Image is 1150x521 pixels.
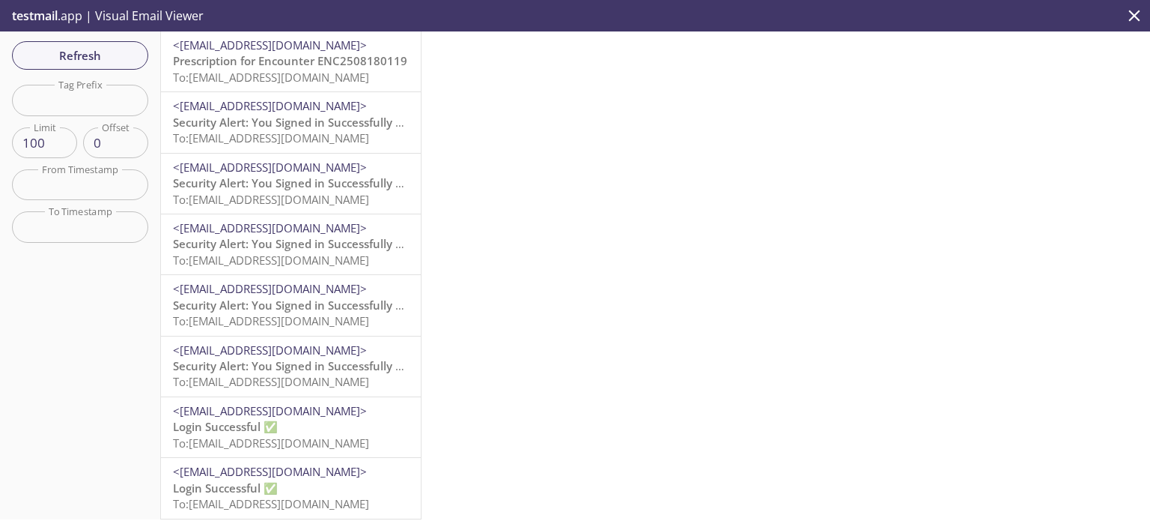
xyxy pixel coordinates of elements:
[173,403,367,418] span: <[EMAIL_ADDRESS][DOMAIN_NAME]>
[173,130,369,145] span: To: [EMAIL_ADDRESS][DOMAIN_NAME]
[173,343,367,358] span: <[EMAIL_ADDRESS][DOMAIN_NAME]>
[173,53,407,68] span: Prescription for Encounter ENC2508180119
[173,298,410,313] span: Security Alert: You Signed in Successfully ✅
[173,464,367,479] span: <[EMAIL_ADDRESS][DOMAIN_NAME]>
[173,281,367,296] span: <[EMAIL_ADDRESS][DOMAIN_NAME]>
[12,41,148,70] button: Refresh
[173,374,369,389] span: To: [EMAIL_ADDRESS][DOMAIN_NAME]
[173,192,369,207] span: To: [EMAIL_ADDRESS][DOMAIN_NAME]
[173,220,367,235] span: <[EMAIL_ADDRESS][DOMAIN_NAME]>
[161,337,421,397] div: <[EMAIL_ADDRESS][DOMAIN_NAME]>Security Alert: You Signed in Successfully ✅To:[EMAIL_ADDRESS][DOMA...
[161,92,421,152] div: <[EMAIL_ADDRESS][DOMAIN_NAME]>Security Alert: You Signed in Successfully ✅To:[EMAIL_ADDRESS][DOMA...
[173,115,410,130] span: Security Alert: You Signed in Successfully ✅
[173,175,410,190] span: Security Alert: You Signed in Successfully ✅
[161,458,421,518] div: <[EMAIL_ADDRESS][DOMAIN_NAME]>Login Successful ✅To:[EMAIL_ADDRESS][DOMAIN_NAME]
[173,419,278,434] span: Login Successful ✅
[173,481,278,496] span: Login Successful ✅
[161,31,421,91] div: <[EMAIL_ADDRESS][DOMAIN_NAME]>Prescription for Encounter ENC2508180119To:[EMAIL_ADDRESS][DOMAIN_N...
[173,160,367,175] span: <[EMAIL_ADDRESS][DOMAIN_NAME]>
[161,275,421,335] div: <[EMAIL_ADDRESS][DOMAIN_NAME]>Security Alert: You Signed in Successfully ✅To:[EMAIL_ADDRESS][DOMA...
[173,253,369,268] span: To: [EMAIL_ADDRESS][DOMAIN_NAME]
[161,154,421,214] div: <[EMAIL_ADDRESS][DOMAIN_NAME]>Security Alert: You Signed in Successfully ✅To:[EMAIL_ADDRESS][DOMA...
[173,37,367,52] span: <[EMAIL_ADDRESS][DOMAIN_NAME]>
[173,436,369,451] span: To: [EMAIL_ADDRESS][DOMAIN_NAME]
[12,7,58,24] span: testmail
[161,397,421,457] div: <[EMAIL_ADDRESS][DOMAIN_NAME]>Login Successful ✅To:[EMAIL_ADDRESS][DOMAIN_NAME]
[161,214,421,274] div: <[EMAIL_ADDRESS][DOMAIN_NAME]>Security Alert: You Signed in Successfully ✅To:[EMAIL_ADDRESS][DOMA...
[173,496,369,511] span: To: [EMAIL_ADDRESS][DOMAIN_NAME]
[173,236,410,251] span: Security Alert: You Signed in Successfully ✅
[173,98,367,113] span: <[EMAIL_ADDRESS][DOMAIN_NAME]>
[173,313,369,328] span: To: [EMAIL_ADDRESS][DOMAIN_NAME]
[173,358,410,373] span: Security Alert: You Signed in Successfully ✅
[24,46,136,65] span: Refresh
[173,70,369,85] span: To: [EMAIL_ADDRESS][DOMAIN_NAME]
